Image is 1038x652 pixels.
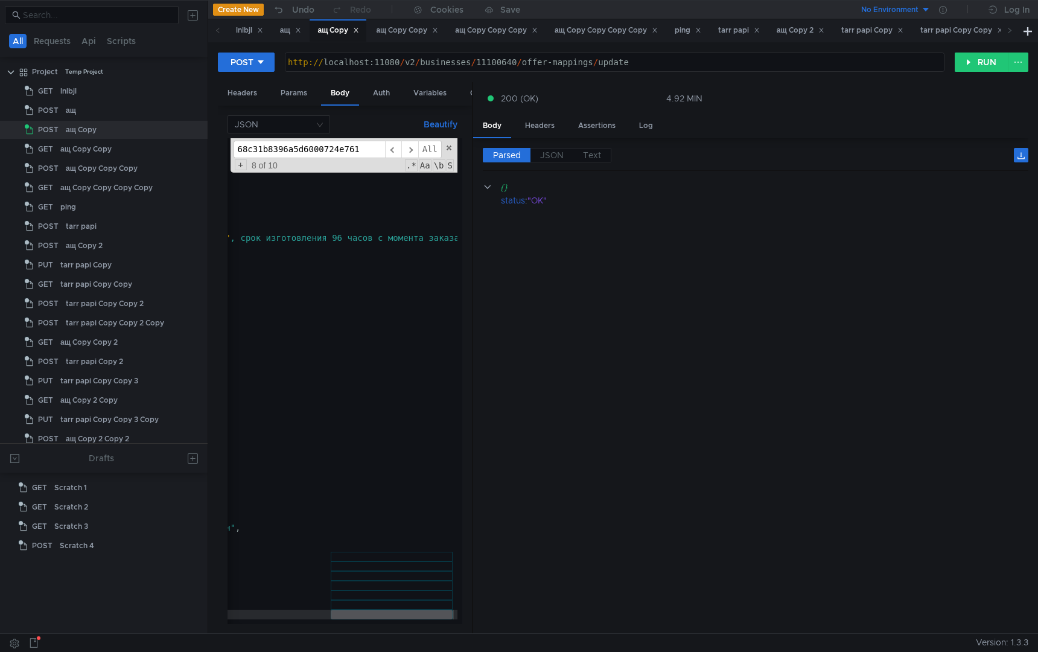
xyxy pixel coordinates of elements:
div: tarr papi Copy Copy 3 [60,372,138,390]
button: Create New [213,4,264,16]
div: Save [500,5,520,14]
div: Drafts [89,451,114,465]
div: tarr papi Copy Copy [60,275,132,293]
span: GET [32,479,47,497]
div: Headers [515,115,564,137]
div: tarr papi Copy 2 [66,353,123,371]
span: 200 (OK) [501,92,538,105]
div: Cookies [430,2,463,17]
div: POST [231,56,253,69]
span: POST [38,159,59,177]
div: ащ Copy 2 Copy 2 [66,430,129,448]
div: status [501,194,525,207]
div: tarr papi Copy [60,256,112,274]
span: POST [38,295,59,313]
div: ащ Copy 2 Copy [60,391,118,409]
div: Other [460,82,500,104]
div: ащ Copy 2 [777,24,824,37]
div: Assertions [568,115,625,137]
span: Parsed [493,150,521,161]
div: 4.92 MIN [666,93,702,104]
div: Log In [1004,2,1030,17]
div: tarr papi Copy Copy 2 Copy [66,314,164,332]
span: POST [38,121,59,139]
div: ащ Copy Copy [376,24,438,37]
span: Whole Word Search [433,159,445,171]
button: RUN [955,53,1008,72]
span: GET [38,179,53,197]
span: Alt-Enter [418,141,442,158]
div: ащ Copy Copy Copy [455,24,538,37]
button: Redo [323,1,380,19]
div: Headers [218,82,267,104]
div: ащ Copy [66,121,97,139]
div: Params [271,82,317,104]
div: tarr papi [66,217,97,235]
button: Api [78,34,100,48]
button: Beautify [419,117,462,132]
button: Undo [264,1,323,19]
div: Log [629,115,663,137]
div: tarr papi [718,24,760,37]
button: Scripts [103,34,139,48]
div: Auth [363,82,400,104]
div: "OK" [527,194,1011,207]
div: ащ Copy Copy Copy [66,159,138,177]
span: ​ [401,141,418,158]
div: tarr papi Copy [841,24,903,37]
span: RegExp Search [405,159,418,171]
span: Toggle Replace mode [235,159,247,170]
span: POST [38,237,59,255]
div: tarr papi Copy Copy 2 [66,295,144,313]
div: ащ Copy 2 [66,237,103,255]
div: ащ Copy [318,24,360,37]
div: tarr papi Copy Copy [920,24,1003,37]
span: GET [38,333,53,351]
span: POST [38,101,59,120]
div: Scratch 4 [60,537,94,555]
span: POST [32,537,53,555]
span: CaseSensitive Search [419,159,431,171]
div: ащ Copy Copy Copy Copy [555,24,658,37]
span: GET [38,82,53,100]
span: GET [32,517,47,535]
span: PUT [38,411,53,429]
span: 8 of 10 [247,161,282,170]
div: ащ [66,101,76,120]
div: ащ [280,24,301,37]
div: ping [675,24,701,37]
div: Redo [350,2,371,17]
div: lnlbjl [236,24,263,37]
div: ащ Copy Copy [60,140,112,158]
div: Temp Project [65,63,103,81]
div: Project [32,63,58,81]
div: {} [500,181,1011,194]
div: lnlbjl [60,82,77,100]
div: tarr papi Copy Copy 3 Copy [60,411,159,429]
span: PUT [38,372,53,390]
span: ​ [385,141,402,158]
span: GET [32,498,47,516]
span: Version: 1.3.3 [976,634,1028,651]
span: Search In Selection [447,159,454,171]
div: ping [60,198,76,216]
div: ащ Copy Copy 2 [60,333,118,351]
span: POST [38,353,59,371]
div: Body [321,82,359,106]
input: Search... [23,8,171,22]
div: Scratch 2 [54,498,88,516]
span: POST [38,217,59,235]
button: All [9,34,27,48]
span: GET [38,391,53,409]
div: Variables [404,82,456,104]
span: Text [583,150,601,161]
span: GET [38,140,53,158]
span: JSON [540,150,564,161]
span: POST [38,430,59,448]
span: PUT [38,256,53,274]
div: Scratch 1 [54,479,87,497]
input: Search for [234,141,385,158]
div: Body [473,115,511,138]
span: GET [38,275,53,293]
button: POST [218,53,275,72]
